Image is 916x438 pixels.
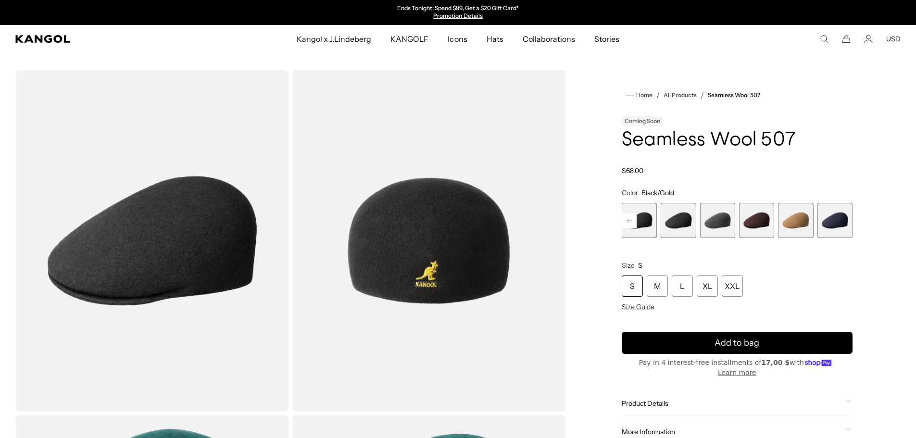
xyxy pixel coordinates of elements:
span: $68.00 [622,166,643,175]
div: 9 of 9 [817,203,853,238]
span: Stories [594,25,619,53]
li: / [652,89,660,101]
a: Kangol [15,35,196,43]
div: XL [697,275,718,297]
div: 8 of 9 [778,203,813,238]
div: 6 of 9 [700,203,735,238]
span: Size [622,261,635,270]
div: XXL [722,275,743,297]
img: color-black-gold [15,70,289,412]
h1: Seamless Wool 507 [622,130,853,151]
label: Dark Flannel [700,203,735,238]
span: Home [634,92,652,99]
a: Seamless Wool 507 [708,92,760,99]
button: USD [886,35,901,43]
span: Size Guide [622,302,654,311]
div: Announcement [359,5,557,20]
div: 7 of 9 [739,203,774,238]
a: Home [626,91,652,100]
div: Coming Soon [622,116,663,126]
label: Black/Gold [622,203,657,238]
p: Ends Tonight: Spend $99, Get a $20 Gift Card* [397,5,519,13]
div: 4 of 9 [622,203,657,238]
div: S [622,275,643,297]
span: Color [622,188,638,197]
a: KANGOLF [381,25,438,53]
span: Kangol x J.Lindeberg [297,25,372,53]
summary: Search here [820,35,828,43]
div: 1 of 2 [359,5,557,20]
span: Icons [448,25,467,53]
a: Collaborations [513,25,585,53]
nav: breadcrumbs [622,89,853,101]
a: Hats [477,25,513,53]
a: Promotion Details [433,12,482,19]
span: More Information [622,427,841,436]
label: Dark Blue [817,203,853,238]
div: L [672,275,693,297]
span: KANGOLF [390,25,428,53]
span: Add to bag [715,337,759,350]
label: Espresso [739,203,774,238]
a: All Products [664,92,697,99]
img: color-black-gold [292,70,565,412]
li: / [697,89,704,101]
a: Kangol x J.Lindeberg [287,25,381,53]
span: S [638,261,642,270]
div: 5 of 9 [661,203,696,238]
span: Hats [487,25,503,53]
a: Stories [585,25,629,53]
a: Account [864,35,873,43]
slideshow-component: Announcement bar [359,5,557,20]
label: Black [661,203,696,238]
span: Product Details [622,399,841,408]
span: Collaborations [523,25,575,53]
button: Cart [842,35,851,43]
label: Wood [778,203,813,238]
a: Icons [438,25,477,53]
div: M [647,275,668,297]
button: Add to bag [622,332,853,354]
span: Black/Gold [641,188,674,197]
